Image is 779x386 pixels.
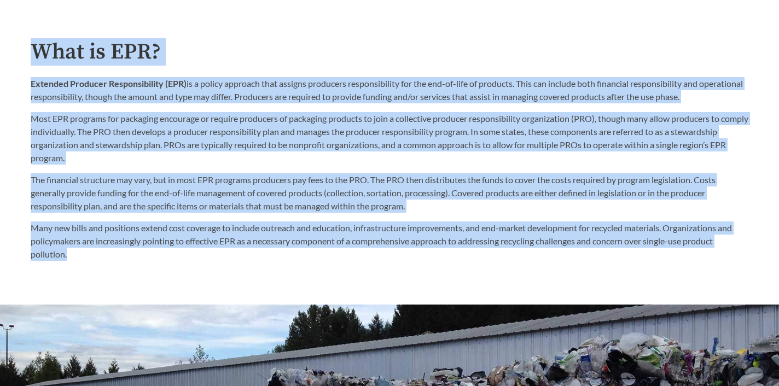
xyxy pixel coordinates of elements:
[31,221,748,261] p: Many new bills and positions extend cost coverage to include outreach and education, infrastructu...
[31,112,748,165] p: Most EPR programs for packaging encourage or require producers of packaging products to join a co...
[31,78,187,89] strong: Extended Producer Responsibility (EPR)
[31,40,748,65] h2: What is EPR?
[31,77,748,103] p: is a policy approach that assigns producers responsibility for the end-of-life of products. This ...
[31,173,748,213] p: The financial structure may vary, but in most EPR programs producers pay fees to the PRO. The PRO...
